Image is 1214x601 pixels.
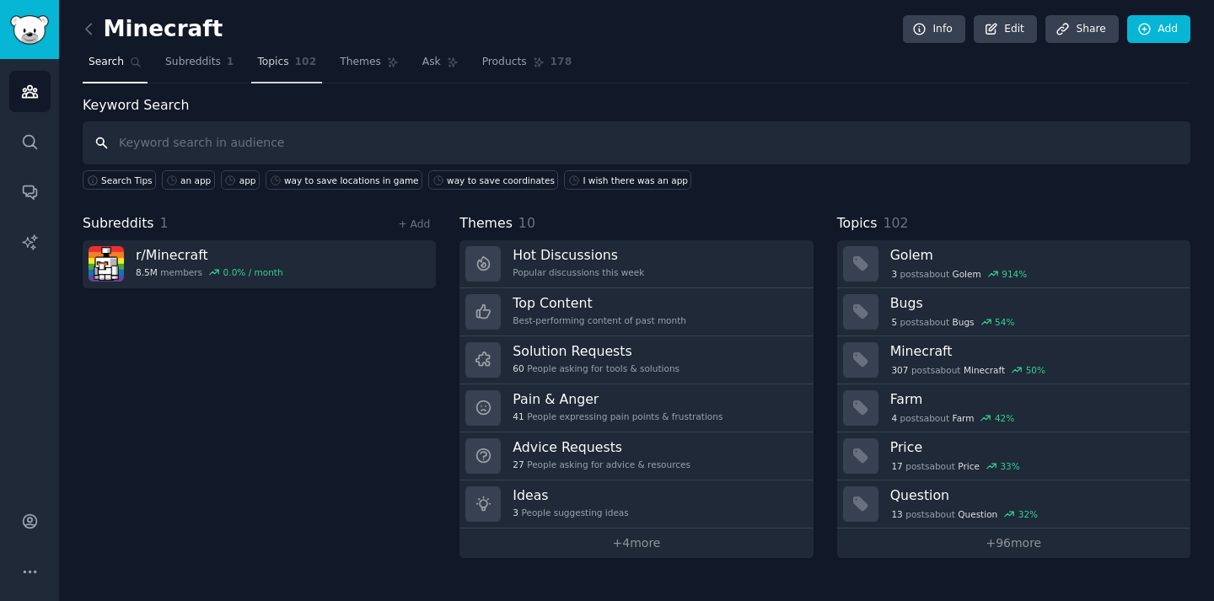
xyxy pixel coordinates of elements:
[890,459,1022,474] div: post s about
[513,459,524,470] span: 27
[890,246,1179,264] h3: Golem
[837,384,1190,432] a: Farm4postsaboutFarm42%
[136,266,283,278] div: members
[890,314,1017,330] div: post s about
[890,486,1179,504] h3: Question
[160,215,169,231] span: 1
[83,49,148,83] a: Search
[334,49,405,83] a: Themes
[165,55,221,70] span: Subreddits
[883,215,908,231] span: 102
[83,213,154,234] span: Subreddits
[476,49,577,83] a: Products178
[221,170,260,190] a: app
[83,16,223,43] h2: Minecraft
[1127,15,1190,44] a: Add
[89,246,124,282] img: Minecraft
[891,460,902,472] span: 17
[837,213,878,234] span: Topics
[83,121,1190,164] input: Keyword search in audience
[513,246,644,264] h3: Hot Discussions
[995,316,1014,328] div: 54 %
[953,412,975,424] span: Farm
[513,438,690,456] h3: Advice Requests
[890,438,1179,456] h3: Price
[162,170,215,190] a: an app
[513,459,690,470] div: People asking for advice & resources
[266,170,422,190] a: way to save locations in game
[890,411,1016,426] div: post s about
[180,174,211,186] div: an app
[513,266,644,278] div: Popular discussions this week
[891,508,902,520] span: 13
[890,362,1047,378] div: post s about
[513,390,722,408] h3: Pain & Anger
[89,55,124,70] span: Search
[223,266,283,278] div: 0.0 % / month
[422,55,441,70] span: Ask
[513,486,628,504] h3: Ideas
[227,55,234,70] span: 1
[958,508,997,520] span: Question
[459,213,513,234] span: Themes
[83,240,436,288] a: r/Minecraft8.5Mmembers0.0% / month
[890,507,1039,522] div: post s about
[1045,15,1118,44] a: Share
[459,480,813,529] a: Ideas3People suggesting ideas
[459,336,813,384] a: Solution Requests60People asking for tools & solutions
[1002,268,1027,280] div: 914 %
[974,15,1037,44] a: Edit
[159,49,239,83] a: Subreddits1
[890,294,1179,312] h3: Bugs
[513,314,686,326] div: Best-performing content of past month
[837,336,1190,384] a: Minecraft307postsaboutMinecraft50%
[890,342,1179,360] h3: Minecraft
[398,218,430,230] a: + Add
[953,316,975,328] span: Bugs
[964,364,1005,376] span: Minecraft
[513,294,686,312] h3: Top Content
[903,15,965,44] a: Info
[891,316,897,328] span: 5
[1000,460,1019,472] div: 33 %
[428,170,558,190] a: way to save coordinates
[564,170,691,190] a: I wish there was an app
[257,55,288,70] span: Topics
[837,240,1190,288] a: Golem3postsaboutGolem914%
[459,288,813,336] a: Top ContentBest-performing content of past month
[459,384,813,432] a: Pain & Anger41People expressing pain points & frustrations
[513,411,524,422] span: 41
[551,55,572,70] span: 178
[513,507,628,518] div: People suggesting ideas
[513,342,680,360] h3: Solution Requests
[83,97,189,113] label: Keyword Search
[447,174,555,186] div: way to save coordinates
[890,266,1029,282] div: post s about
[583,174,688,186] div: I wish there was an app
[482,55,527,70] span: Products
[10,15,49,45] img: GummySearch logo
[101,174,153,186] span: Search Tips
[459,529,813,558] a: +4more
[837,529,1190,558] a: +96more
[513,507,518,518] span: 3
[1018,508,1038,520] div: 32 %
[837,480,1190,529] a: Question13postsaboutQuestion32%
[513,362,680,374] div: People asking for tools & solutions
[136,246,283,264] h3: r/ Minecraft
[518,215,535,231] span: 10
[251,49,322,83] a: Topics102
[953,268,981,280] span: Golem
[958,460,980,472] span: Price
[340,55,381,70] span: Themes
[891,412,897,424] span: 4
[295,55,317,70] span: 102
[513,411,722,422] div: People expressing pain points & frustrations
[891,268,897,280] span: 3
[1026,364,1045,376] div: 50 %
[837,288,1190,336] a: Bugs5postsaboutBugs54%
[459,240,813,288] a: Hot DiscussionsPopular discussions this week
[459,432,813,480] a: Advice Requests27People asking for advice & resources
[890,390,1179,408] h3: Farm
[83,170,156,190] button: Search Tips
